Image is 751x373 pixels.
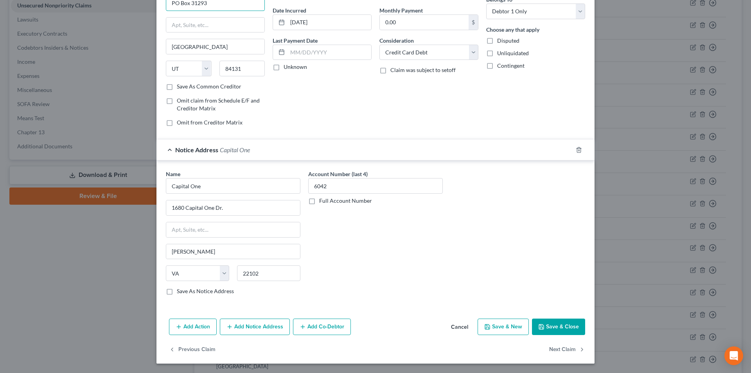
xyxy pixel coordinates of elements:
label: Account Number (last 4) [308,170,368,178]
button: Add Co-Debtor [293,319,351,335]
input: Apt, Suite, etc... [166,18,264,32]
input: XXXX [308,178,443,194]
span: Omit claim from Schedule E/F and Creditor Matrix [177,97,260,112]
label: Monthly Payment [379,6,423,14]
button: Save & Close [532,319,585,335]
div: $ [469,15,478,30]
input: MM/DD/YYYY [287,15,371,30]
div: Open Intercom Messenger [724,346,743,365]
input: Enter city... [166,39,264,54]
label: Choose any that apply [486,25,539,34]
span: Omit from Creditor Matrix [177,119,243,126]
span: Capital One [220,146,250,153]
label: Date Incurred [273,6,306,14]
label: Save As Common Creditor [177,83,241,90]
label: Save As Notice Address [177,287,234,295]
span: Contingent [497,62,525,69]
span: Claim was subject to setoff [390,67,456,73]
span: Notice Address [175,146,218,153]
button: Save & New [478,319,529,335]
button: Add Action [169,319,217,335]
input: Enter zip... [219,61,265,76]
label: Full Account Number [319,197,372,205]
input: Enter address... [166,200,300,215]
span: Disputed [497,37,519,44]
button: Next Claim [549,341,585,358]
button: Add Notice Address [220,319,290,335]
button: Previous Claim [169,341,216,358]
label: Unknown [284,63,307,71]
input: MM/DD/YYYY [287,45,371,60]
span: Unliquidated [497,50,529,56]
input: Apt, Suite, etc... [166,222,300,237]
input: Enter city... [166,244,300,259]
label: Consideration [379,36,414,45]
input: 0.00 [380,15,469,30]
span: Name [166,171,180,177]
button: Cancel [445,319,474,335]
label: Last Payment Date [273,36,318,45]
input: Search by name... [166,178,300,194]
input: Enter zip.. [237,265,300,281]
